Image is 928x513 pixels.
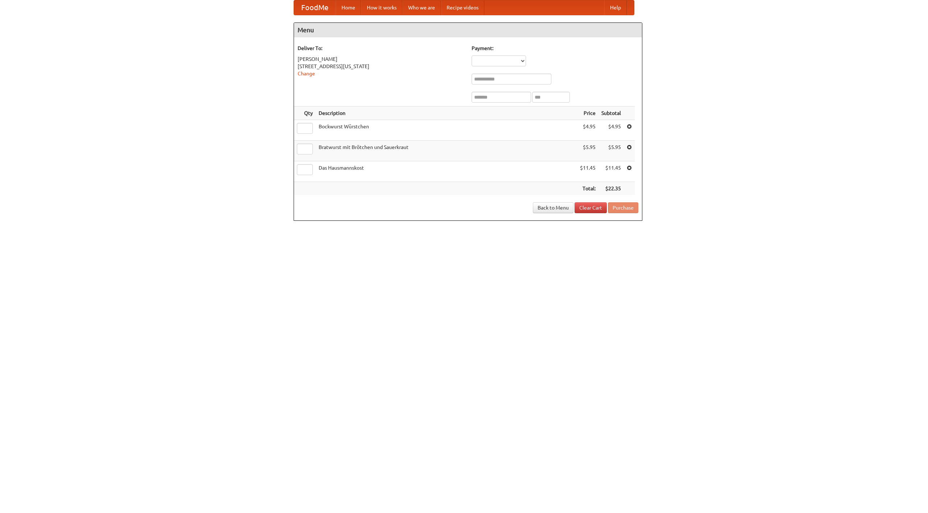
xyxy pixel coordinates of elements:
[402,0,441,15] a: Who we are
[316,107,577,120] th: Description
[294,23,642,37] h4: Menu
[441,0,484,15] a: Recipe videos
[577,161,598,182] td: $11.45
[472,45,638,52] h5: Payment:
[294,107,316,120] th: Qty
[361,0,402,15] a: How it works
[316,141,577,161] td: Bratwurst mit Brötchen und Sauerkraut
[298,63,464,70] div: [STREET_ADDRESS][US_STATE]
[533,202,573,213] a: Back to Menu
[316,120,577,141] td: Bockwurst Würstchen
[577,141,598,161] td: $5.95
[577,182,598,195] th: Total:
[598,161,624,182] td: $11.45
[294,0,336,15] a: FoodMe
[316,161,577,182] td: Das Hausmannskost
[604,0,627,15] a: Help
[598,182,624,195] th: $22.35
[577,107,598,120] th: Price
[298,71,315,76] a: Change
[598,107,624,120] th: Subtotal
[575,202,607,213] a: Clear Cart
[298,55,464,63] div: [PERSON_NAME]
[336,0,361,15] a: Home
[298,45,464,52] h5: Deliver To:
[598,120,624,141] td: $4.95
[598,141,624,161] td: $5.95
[577,120,598,141] td: $4.95
[608,202,638,213] button: Purchase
